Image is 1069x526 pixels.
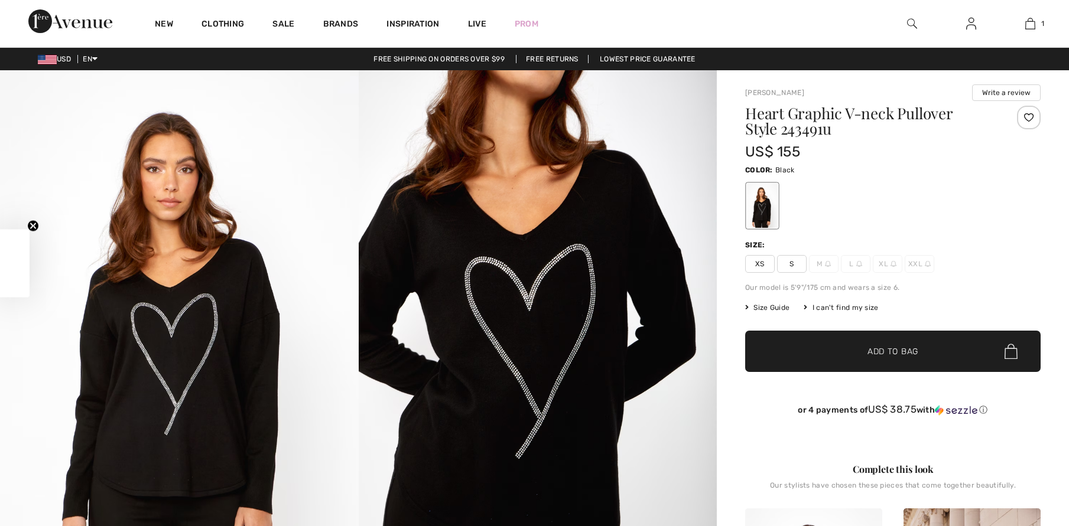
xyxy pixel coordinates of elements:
span: Color: [745,166,773,174]
button: Add to Bag [745,331,1041,372]
img: ring-m.svg [925,261,931,267]
span: L [841,255,870,273]
a: New [155,19,173,31]
button: Write a review [972,84,1041,101]
span: XS [745,255,775,273]
a: Lowest Price Guarantee [590,55,705,63]
a: Clothing [202,19,244,31]
span: XL [873,255,902,273]
img: My Info [966,17,976,31]
span: US$ 38.75 [868,403,917,415]
a: Free Returns [516,55,589,63]
a: Sign In [957,17,986,31]
img: ring-m.svg [891,261,896,267]
span: M [809,255,839,273]
div: Size: [745,240,768,250]
a: 1 [1001,17,1059,31]
a: Sale [272,19,294,31]
div: or 4 payments ofUS$ 38.75withSezzle Click to learn more about Sezzle [745,404,1041,420]
div: Complete this look [745,462,1041,476]
img: My Bag [1025,17,1035,31]
img: Bag.svg [1005,344,1018,359]
div: Our stylists have chosen these pieces that come together beautifully. [745,481,1041,499]
a: Brands [323,19,359,31]
img: search the website [907,17,917,31]
button: Close teaser [27,220,39,231]
img: Sezzle [935,405,977,416]
img: ring-m.svg [825,261,831,267]
div: Black [747,184,778,228]
a: Prom [515,18,538,30]
span: US$ 155 [745,143,800,160]
div: I can't find my size [804,302,878,313]
span: EN [83,55,98,63]
img: US Dollar [38,55,57,64]
img: 1ère Avenue [28,9,112,33]
span: Inspiration [386,19,439,31]
a: Live [468,18,486,30]
span: XXL [905,255,934,273]
span: 1 [1041,18,1044,29]
div: or 4 payments of with [745,404,1041,416]
span: S [777,255,807,273]
a: [PERSON_NAME] [745,89,804,97]
span: USD [38,55,76,63]
div: Our model is 5'9"/175 cm and wears a size 6. [745,282,1041,293]
img: ring-m.svg [856,261,862,267]
span: Size Guide [745,302,789,313]
h1: Heart Graphic V-neck Pullover Style 243491u [745,106,992,136]
span: Add to Bag [867,345,918,358]
span: Black [775,166,795,174]
a: Free shipping on orders over $99 [364,55,514,63]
